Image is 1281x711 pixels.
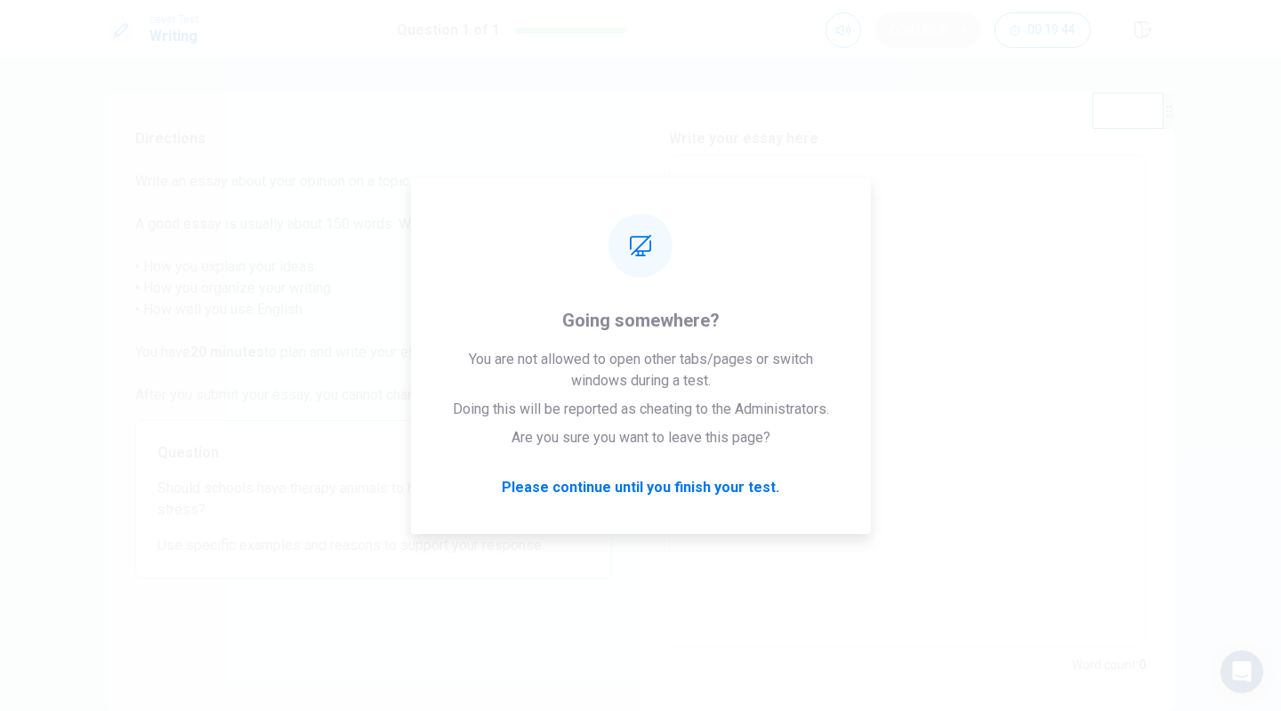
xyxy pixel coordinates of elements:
[149,13,199,26] span: Level Test
[135,128,612,149] span: Directions
[397,20,500,41] h1: Question 1 of 1
[995,12,1091,48] button: 00:19:44
[190,343,264,360] strong: 20 minutes
[1221,650,1263,693] div: Open Intercom Messenger
[1072,654,1146,675] h6: Word count :
[1139,658,1146,672] strong: 0
[669,128,1146,149] h6: Write your essay here
[1027,23,1076,37] span: 00:19:44
[135,171,612,406] span: Write an essay about your opinion on a topic. A good essay is usually about 150 words. We will ch...
[157,478,590,521] span: Should schools have therapy animals to help students manage stress?
[149,26,199,47] h1: Writing
[157,535,590,556] span: Use specific examples and reasons to support your response.
[157,442,590,464] span: Question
